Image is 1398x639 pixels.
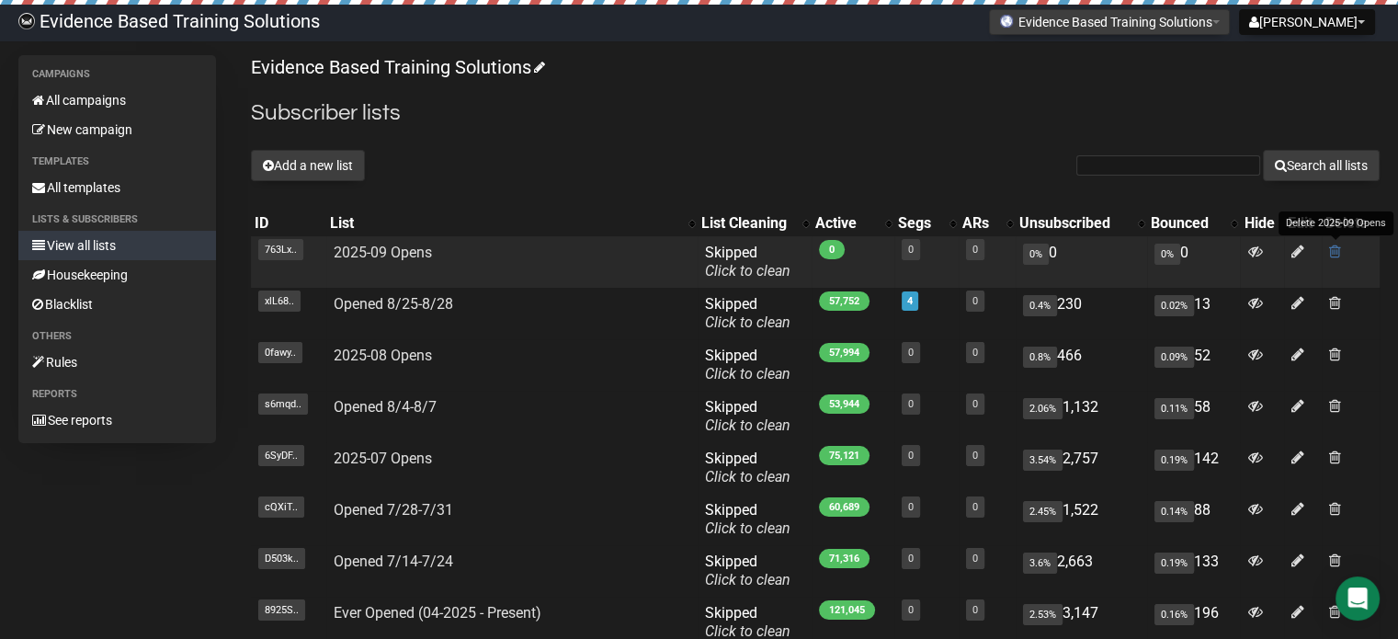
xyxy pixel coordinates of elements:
div: Hide [1244,214,1280,233]
span: 6SyDF.. [258,445,304,466]
a: 0 [972,347,978,359]
button: Evidence Based Training Solutions [989,9,1230,35]
a: 0 [908,347,914,359]
td: 133 [1147,545,1240,597]
td: 142 [1147,442,1240,494]
div: ARs [962,214,997,233]
td: 52 [1147,339,1240,391]
a: 0 [972,398,978,410]
span: D503k.. [258,548,305,569]
span: cQXiT.. [258,496,304,518]
span: 0% [1023,244,1049,265]
h2: Subscriber lists [251,97,1380,130]
th: Active: No sort applied, activate to apply an ascending sort [812,211,894,236]
a: 0 [908,604,914,616]
td: 2,757 [1016,442,1147,494]
td: 0 [1147,236,1240,288]
button: [PERSON_NAME] [1239,9,1375,35]
span: 0.8% [1023,347,1057,368]
span: Skipped [705,501,790,537]
th: ARs: No sort applied, activate to apply an ascending sort [959,211,1016,236]
span: 3.6% [1023,553,1057,574]
span: 0% [1154,244,1180,265]
a: Housekeeping [18,260,216,290]
span: 75,121 [819,446,869,465]
a: Opened 7/28-7/31 [334,501,453,519]
a: Click to clean [705,468,790,485]
span: Skipped [705,398,790,434]
a: 0 [908,501,914,513]
button: Search all lists [1263,150,1380,181]
a: 2025-08 Opens [334,347,432,364]
a: 0 [972,501,978,513]
li: Campaigns [18,63,216,86]
span: 2.45% [1023,501,1063,522]
span: Skipped [705,450,790,485]
a: Opened 8/25-8/28 [334,295,453,313]
td: 0 [1016,236,1147,288]
div: Delete 2025-09 Opens [1279,211,1393,235]
span: 0.09% [1154,347,1194,368]
a: New campaign [18,115,216,144]
a: Blacklist [18,290,216,319]
th: List: No sort applied, activate to apply an ascending sort [326,211,698,236]
span: 0.02% [1154,295,1194,316]
a: 0 [972,553,978,565]
span: 71,316 [819,549,869,568]
td: 1,132 [1016,391,1147,442]
span: Skipped [705,347,790,382]
div: List Cleaning [701,214,793,233]
span: 0.16% [1154,604,1194,625]
span: 3.54% [1023,450,1063,471]
a: Opened 8/4-8/7 [334,398,437,416]
span: Skipped [705,295,790,331]
img: favicons [999,14,1014,29]
a: 0 [908,553,914,565]
img: 6a635aadd5b086599a41eda90e0773ac [18,13,35,29]
th: Unsubscribed: No sort applied, activate to apply an ascending sort [1016,211,1147,236]
a: All templates [18,173,216,202]
a: Click to clean [705,314,790,331]
div: Bounced [1151,214,1222,233]
span: 763Lx.. [258,239,303,260]
div: Unsubscribed [1019,214,1129,233]
li: Lists & subscribers [18,209,216,231]
a: Evidence Based Training Solutions [251,56,542,78]
a: 2025-07 Opens [334,450,432,467]
li: Templates [18,151,216,173]
span: 57,752 [819,291,869,311]
th: Segs: No sort applied, activate to apply an ascending sort [894,211,959,236]
a: Click to clean [705,416,790,434]
a: 0 [972,295,978,307]
td: 13 [1147,288,1240,339]
span: 2.06% [1023,398,1063,419]
span: Skipped [705,244,790,280]
span: 0.19% [1154,450,1194,471]
th: List Cleaning: No sort applied, activate to apply an ascending sort [698,211,812,236]
span: 0.4% [1023,295,1057,316]
a: Click to clean [705,262,790,280]
button: Add a new list [251,150,365,181]
div: Segs [898,214,940,233]
span: 53,944 [819,394,869,414]
span: xlL68.. [258,291,301,312]
th: ID: No sort applied, sorting is disabled [251,211,326,236]
a: 0 [972,604,978,616]
td: 1,522 [1016,494,1147,545]
a: View all lists [18,231,216,260]
a: 0 [972,450,978,462]
div: ID [255,214,323,233]
a: 0 [908,398,914,410]
a: See reports [18,405,216,435]
li: Reports [18,383,216,405]
span: Skipped [705,553,790,588]
span: s6mqd.. [258,394,308,415]
td: 58 [1147,391,1240,442]
span: 60,689 [819,497,869,517]
td: 2,663 [1016,545,1147,597]
span: 0.19% [1154,553,1194,574]
a: Click to clean [705,365,790,382]
a: 2025-09 Opens [334,244,432,261]
span: 2.53% [1023,604,1063,625]
a: All campaigns [18,86,216,115]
